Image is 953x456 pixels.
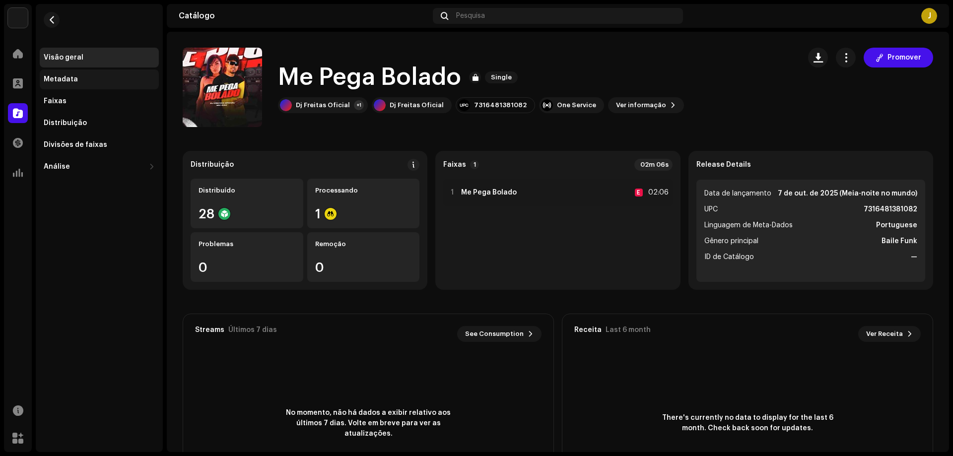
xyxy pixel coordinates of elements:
div: Últimos 7 dias [228,326,277,334]
strong: Portuguese [876,219,917,231]
strong: Release Details [696,161,751,169]
re-m-nav-item: Visão geral [40,48,159,67]
div: Faixas [44,97,67,105]
re-m-nav-item: Distribuição [40,113,159,133]
div: Streams [195,326,224,334]
div: 02m 06s [634,159,673,171]
div: 7316481381082 [474,101,527,109]
div: Distribuído [199,187,295,195]
div: J [921,8,937,24]
span: Gênero principal [704,235,758,247]
div: Distribuição [44,119,87,127]
div: Divisões de faixas [44,141,107,149]
div: Dj Freitas Oficial [390,101,444,109]
button: See Consumption [457,326,542,342]
div: One Service [557,101,596,109]
button: Ver informação [608,97,684,113]
span: See Consumption [465,324,524,344]
div: +1 [354,100,364,110]
re-m-nav-dropdown: Análise [40,157,159,177]
div: Metadata [44,75,78,83]
button: Promover [864,48,933,67]
div: Visão geral [44,54,83,62]
h1: Me Pega Bolado [278,62,461,93]
p-badge: 1 [470,160,479,169]
span: Ver informação [616,95,666,115]
div: Dj Freitas Oficial [296,101,350,109]
strong: — [911,251,917,263]
div: Catálogo [179,12,429,20]
button: Ver Receita [858,326,921,342]
div: E [635,189,643,196]
div: 02:06 [647,187,669,198]
div: Análise [44,163,70,171]
strong: 7 de out. de 2025 (Meia-noite no mundo) [778,188,917,199]
span: Linguagem de Meta-Dados [704,219,793,231]
span: No momento, não há dados a exibir relativo aos últimos 7 dias. Volte em breve para ver as atualiz... [279,408,458,439]
span: ID de Catálogo [704,251,754,263]
span: Single [485,71,518,83]
div: Distribuição [191,161,234,169]
span: Ver Receita [866,324,903,344]
div: Processando [315,187,412,195]
img: 71bf27a5-dd94-4d93-852c-61362381b7db [8,8,28,28]
div: Last 6 month [606,326,651,334]
strong: Me Pega Bolado [461,189,517,196]
div: Problemas [199,240,295,248]
re-m-nav-item: Faixas [40,91,159,111]
span: There's currently no data to display for the last 6 month. Check back soon for updates. [658,413,837,434]
div: Remoção [315,240,412,248]
re-m-nav-item: Metadata [40,69,159,89]
strong: Faixas [443,161,466,169]
re-m-nav-item: Divisões de faixas [40,135,159,155]
span: Promover [887,48,921,67]
strong: Baile Funk [882,235,917,247]
strong: 7316481381082 [864,203,917,215]
span: UPC [704,203,718,215]
div: Receita [574,326,602,334]
span: Data de lançamento [704,188,771,199]
span: Pesquisa [456,12,485,20]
